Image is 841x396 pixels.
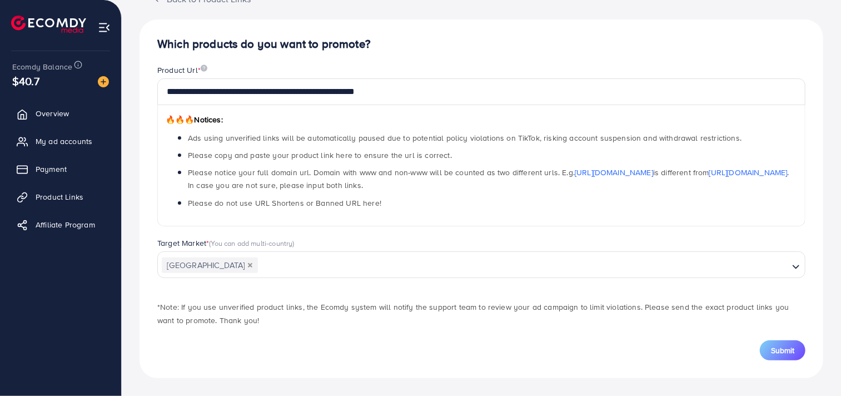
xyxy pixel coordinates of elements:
[8,130,113,152] a: My ad accounts
[98,21,111,34] img: menu
[157,65,207,76] label: Product Url
[36,191,83,202] span: Product Links
[8,158,113,180] a: Payment
[162,258,258,273] span: [GEOGRAPHIC_DATA]
[201,65,207,72] img: image
[36,108,69,119] span: Overview
[11,16,86,33] img: logo
[709,167,788,178] a: [URL][DOMAIN_NAME]
[166,114,194,125] span: 🔥🔥🔥
[188,197,381,209] span: Please do not use URL Shortens or Banned URL here!
[36,164,67,175] span: Payment
[259,257,788,274] input: Search for option
[8,102,113,125] a: Overview
[36,219,95,230] span: Affiliate Program
[794,346,833,388] iframe: Chat
[247,263,253,268] button: Deselect Pakistan
[157,237,295,249] label: Target Market
[188,167,789,191] span: Please notice your full domain url. Domain with www and non-www will be counted as two different ...
[12,73,39,89] span: $40.7
[760,340,805,360] button: Submit
[8,186,113,208] a: Product Links
[188,150,452,161] span: Please copy and paste your product link here to ensure the url is correct.
[157,300,805,327] p: *Note: If you use unverified product links, the Ecomdy system will notify the support team to rev...
[166,114,223,125] span: Notices:
[12,61,72,72] span: Ecomdy Balance
[157,37,805,51] h4: Which products do you want to promote?
[771,345,794,356] span: Submit
[8,214,113,236] a: Affiliate Program
[575,167,653,178] a: [URL][DOMAIN_NAME]
[188,132,742,143] span: Ads using unverified links will be automatically paused due to potential policy violations on Tik...
[157,251,805,278] div: Search for option
[209,238,294,248] span: (You can add multi-country)
[98,76,109,87] img: image
[36,136,92,147] span: My ad accounts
